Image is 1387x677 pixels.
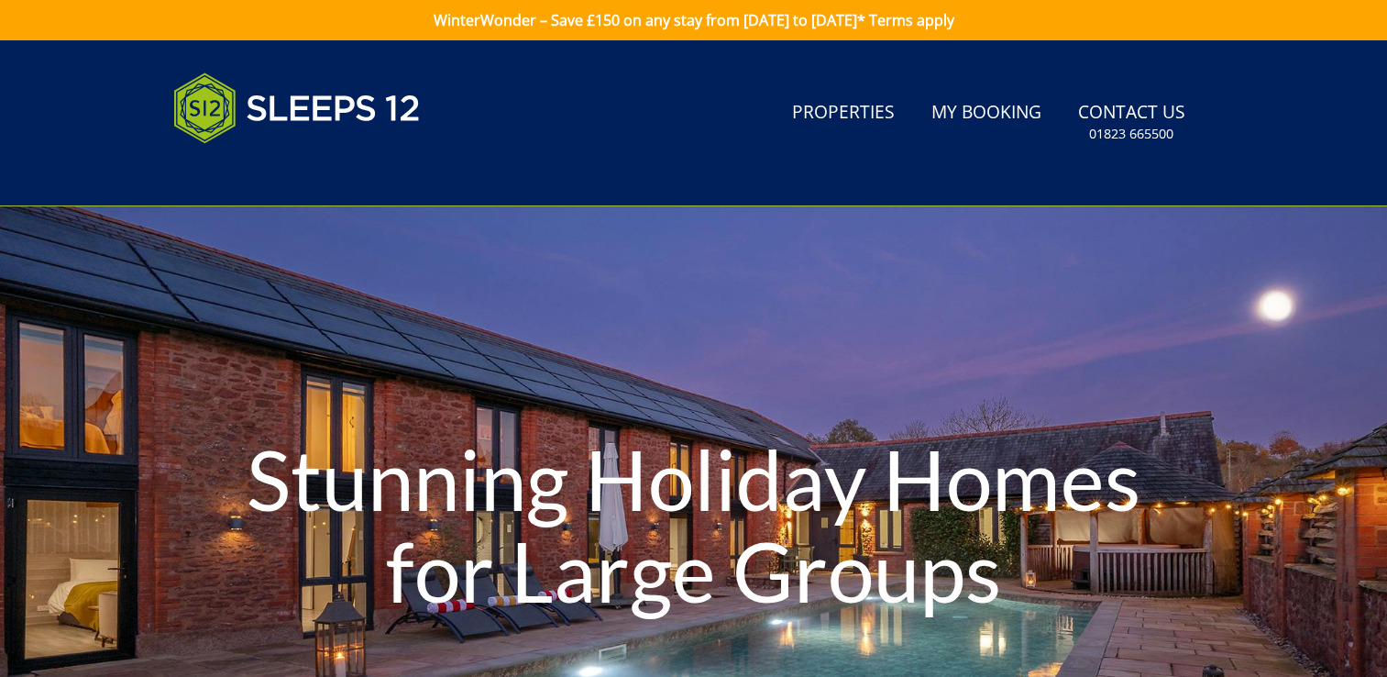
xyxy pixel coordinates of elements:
[173,62,421,154] img: Sleeps 12
[208,396,1179,653] h1: Stunning Holiday Homes for Large Groups
[1071,93,1193,152] a: Contact Us01823 665500
[785,93,902,134] a: Properties
[1089,125,1173,143] small: 01823 665500
[924,93,1049,134] a: My Booking
[164,165,357,181] iframe: Customer reviews powered by Trustpilot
